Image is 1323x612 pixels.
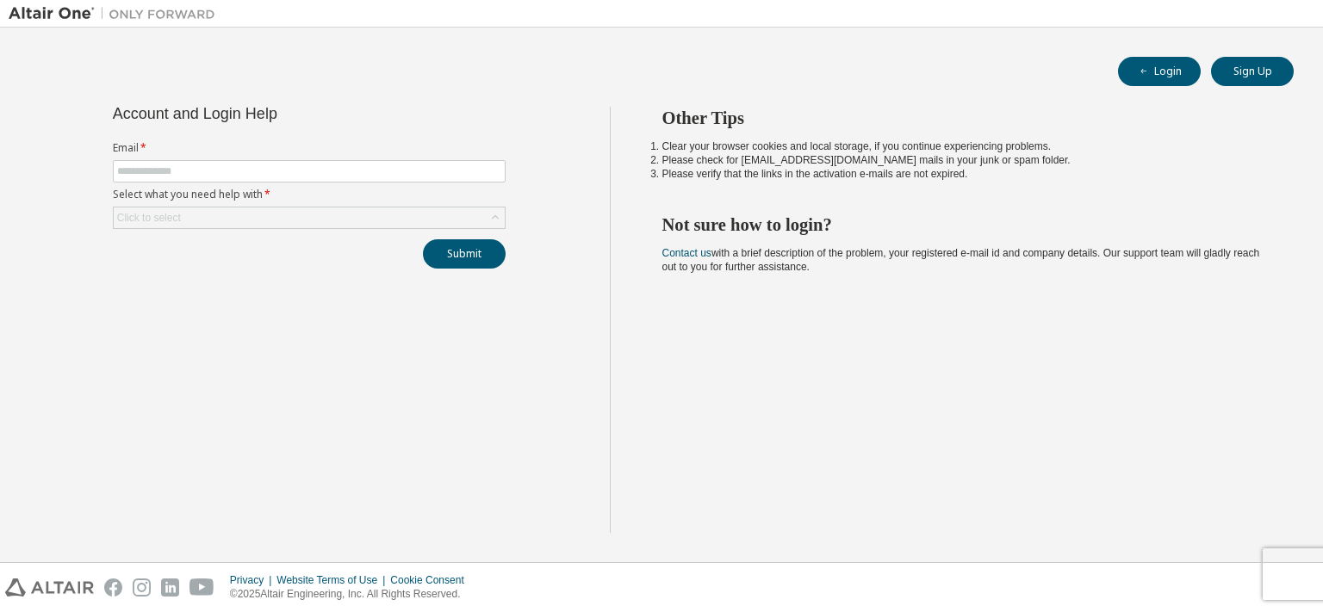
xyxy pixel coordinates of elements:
li: Clear your browser cookies and local storage, if you continue experiencing problems. [662,139,1264,153]
div: Website Terms of Use [276,573,390,587]
label: Email [113,141,506,155]
img: youtube.svg [189,578,214,597]
div: Account and Login Help [113,107,427,121]
img: instagram.svg [133,578,151,597]
label: Select what you need help with [113,188,506,201]
div: Click to select [117,211,181,225]
button: Login [1118,57,1201,86]
h2: Not sure how to login? [662,213,1264,236]
a: Contact us [662,247,711,259]
div: Cookie Consent [390,573,474,587]
div: Click to select [114,207,505,228]
img: linkedin.svg [161,578,179,597]
button: Sign Up [1211,57,1294,86]
img: altair_logo.svg [5,578,94,597]
p: © 2025 Altair Engineering, Inc. All Rights Reserved. [230,587,475,602]
div: Privacy [230,573,276,587]
img: facebook.svg [104,578,122,597]
li: Please check for [EMAIL_ADDRESS][DOMAIN_NAME] mails in your junk or spam folder. [662,153,1264,167]
li: Please verify that the links in the activation e-mails are not expired. [662,167,1264,181]
button: Submit [423,239,506,269]
span: with a brief description of the problem, your registered e-mail id and company details. Our suppo... [662,247,1260,273]
h2: Other Tips [662,107,1264,129]
img: Altair One [9,5,224,22]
